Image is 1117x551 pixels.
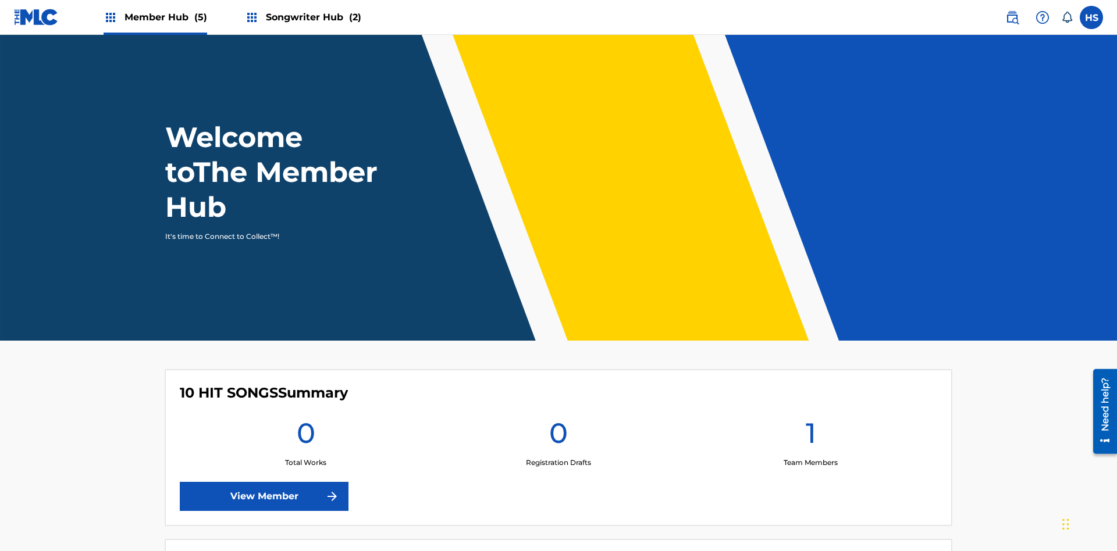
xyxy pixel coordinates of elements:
a: View Member [180,482,348,511]
div: Help [1031,6,1054,29]
span: Member Hub [124,10,207,24]
div: Notifications [1061,12,1073,23]
img: help [1036,10,1050,24]
span: Songwriter Hub [266,10,361,24]
p: Registration Drafts [526,457,591,468]
img: Top Rightsholders [245,10,259,24]
iframe: Resource Center [1084,364,1117,460]
a: Public Search [1001,6,1024,29]
img: MLC Logo [14,9,59,26]
h1: Welcome to The Member Hub [165,120,383,224]
div: Drag [1062,507,1069,542]
span: (2) [349,12,361,23]
h4: 10 HIT SONGS [180,384,348,402]
h1: 0 [549,416,568,457]
h1: 1 [806,416,816,457]
p: Team Members [784,457,838,468]
iframe: Chat Widget [1059,495,1117,551]
img: search [1005,10,1019,24]
div: User Menu [1080,6,1103,29]
p: Total Works [285,457,326,468]
h1: 0 [297,416,315,457]
p: It's time to Connect to Collect™! [165,231,367,242]
img: Top Rightsholders [104,10,118,24]
span: (5) [194,12,207,23]
img: f7272a7cc735f4ea7f67.svg [325,489,339,503]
